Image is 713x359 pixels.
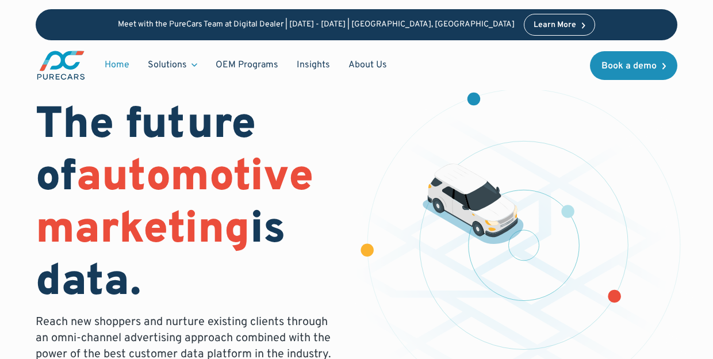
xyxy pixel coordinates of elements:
[139,54,206,76] div: Solutions
[36,100,343,310] h1: The future of is data.
[601,62,657,71] div: Book a demo
[36,49,86,81] img: purecars logo
[206,54,287,76] a: OEM Programs
[95,54,139,76] a: Home
[423,164,524,244] img: illustration of a vehicle
[36,49,86,81] a: main
[590,51,677,80] a: Book a demo
[534,21,576,29] div: Learn More
[36,151,313,258] span: automotive marketing
[524,14,595,36] a: Learn More
[118,20,515,30] p: Meet with the PureCars Team at Digital Dealer | [DATE] - [DATE] | [GEOGRAPHIC_DATA], [GEOGRAPHIC_...
[287,54,339,76] a: Insights
[339,54,396,76] a: About Us
[148,59,187,71] div: Solutions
